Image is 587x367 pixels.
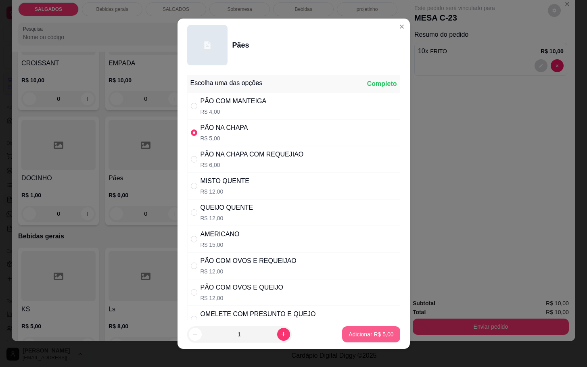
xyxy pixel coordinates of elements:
[189,328,202,341] button: decrease-product-quantity
[367,79,397,89] div: Completo
[201,123,248,133] div: PÃO NA CHAPA
[201,283,283,292] div: PÃO COM OVOS E QUEIJO
[201,150,304,159] div: PÃO NA CHAPA COM REQUEJIAO
[349,330,393,338] p: Adicionar R$ 5,00
[201,134,248,142] p: R$ 5,00
[201,294,283,302] p: R$ 12,00
[201,203,253,213] div: QUEIJO QUENTE
[342,326,400,342] button: Adicionar R$ 5,00
[201,241,240,249] p: R$ 15,00
[201,309,316,319] div: OMELETE COM PRESUNTO E QUEJO
[201,108,267,116] p: R$ 4,00
[201,96,267,106] div: PÃO COM MANTEIGA
[277,328,290,341] button: increase-product-quantity
[201,161,304,169] p: R$ 6,00
[395,20,408,33] button: Close
[201,176,250,186] div: MISTO QUENTE
[232,40,249,51] div: Pães
[201,214,253,222] p: R$ 12,00
[201,229,240,239] div: AMERICANO
[190,78,263,88] div: Escolha uma das opções
[201,256,297,266] div: PÃO COM OVOS E REQUEIJAO
[201,188,250,196] p: R$ 12,00
[201,267,297,275] p: R$ 12,00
